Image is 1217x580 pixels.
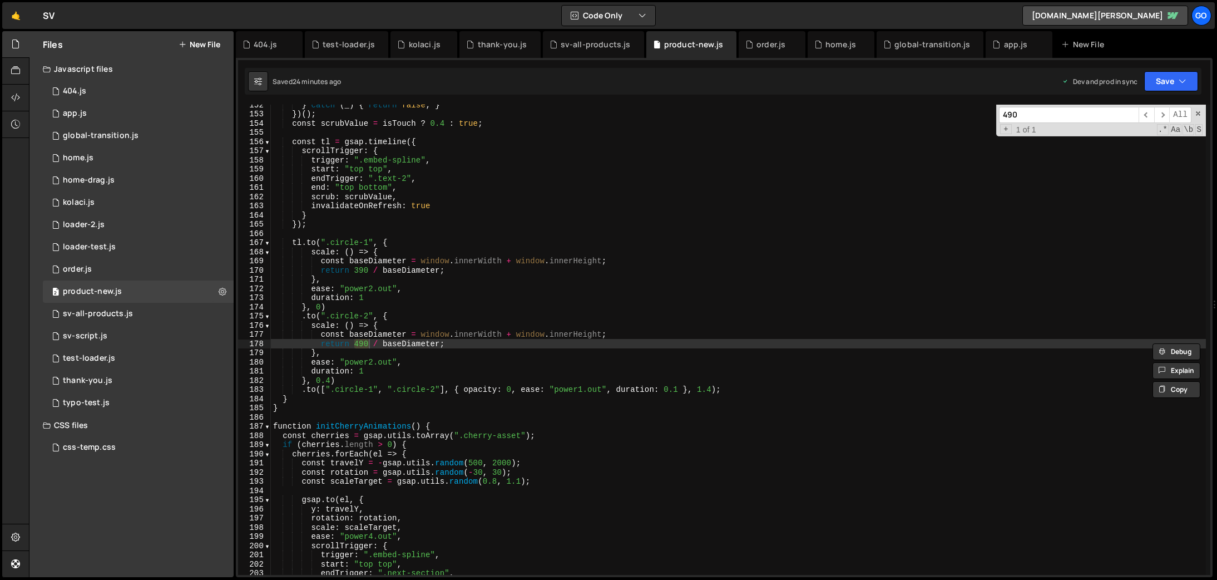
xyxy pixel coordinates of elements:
div: 14248/38152.js [43,102,234,125]
div: 193 [238,477,271,486]
div: global-transition.js [894,39,970,50]
div: test-loader.js [323,39,375,50]
div: home.js [825,39,856,50]
div: loader-test.js [63,242,116,252]
div: 160 [238,174,271,184]
div: 183 [238,385,271,395]
div: 14248/42099.js [43,370,234,392]
div: 165 [238,220,271,229]
button: New File [179,40,220,49]
div: 175 [238,312,271,321]
button: Copy [1152,381,1200,398]
a: 🤙 [2,2,29,29]
div: 161 [238,183,271,193]
div: 196 [238,505,271,514]
button: Explain [1152,362,1200,379]
div: 170 [238,266,271,276]
div: 199 [238,532,271,542]
div: 202 [238,560,271,569]
div: 14248/39945.js [43,281,234,303]
div: global-transition.js [63,131,138,141]
span: 2 [52,288,59,297]
div: thank-you.js [63,376,112,386]
div: 180 [238,358,271,367]
div: Javascript files [29,58,234,80]
div: 154 [238,119,271,129]
div: 14248/42454.js [43,236,234,258]
div: 14248/38890.js [43,147,234,169]
div: order.js [63,264,92,274]
div: 158 [238,156,271,165]
div: 186 [238,413,271,422]
div: 14248/36561.js [43,325,234,347]
span: 1 of 1 [1012,125,1041,135]
div: 157 [238,146,271,156]
div: sv-script.js [63,331,107,341]
div: kolaci.js [63,198,95,208]
div: product-new.js [63,287,122,297]
div: 14248/42526.js [43,214,234,236]
div: 14248/41299.js [43,258,234,281]
div: test-loader.js [63,353,115,363]
div: home.js [63,153,93,163]
div: 14248/38037.css [43,436,234,459]
div: loader-2.js [63,220,105,230]
div: 14248/43355.js [43,392,234,414]
div: 201 [238,550,271,560]
div: 187 [238,422,271,431]
div: app.js [1004,39,1028,50]
div: 166 [238,229,271,239]
span: Whole Word Search [1183,124,1194,135]
div: 173 [238,293,271,303]
div: 195 [238,495,271,505]
span: ​ [1154,107,1170,123]
div: 179 [238,348,271,358]
div: 163 [238,201,271,211]
input: Search for [999,107,1139,123]
div: 198 [238,523,271,533]
span: Toggle Replace mode [1000,124,1012,135]
span: Search In Selection [1195,124,1203,135]
div: sv-all-products.js [63,309,133,319]
div: New File [1061,39,1108,50]
div: css-temp.css [63,443,116,453]
div: 14248/41685.js [43,125,234,147]
div: 203 [238,569,271,578]
div: home-drag.js [63,175,115,185]
div: 164 [238,211,271,220]
div: Dev and prod in sync [1062,77,1137,86]
div: 172 [238,284,271,294]
div: 153 [238,110,271,119]
div: 177 [238,330,271,340]
div: 171 [238,275,271,284]
a: go [1191,6,1211,26]
button: Debug [1152,343,1200,360]
div: 14248/36682.js [43,303,234,325]
div: 197 [238,514,271,523]
div: CSS files [29,414,234,436]
div: 168 [238,248,271,257]
div: 14248/46532.js [43,80,234,102]
div: 184 [238,395,271,404]
div: 156 [238,137,271,147]
div: 14248/40457.js [43,169,234,191]
div: 404.js [63,86,86,96]
div: Saved [273,77,341,86]
div: 178 [238,340,271,349]
div: 200 [238,542,271,551]
a: [DOMAIN_NAME][PERSON_NAME] [1022,6,1188,26]
div: 189 [238,440,271,450]
div: SV [43,9,55,22]
div: 169 [238,257,271,266]
div: thank-you.js [478,39,527,50]
div: 190 [238,450,271,459]
div: 404.js [254,39,277,50]
div: 191 [238,459,271,468]
div: 194 [238,486,271,496]
div: 188 [238,431,271,441]
div: order.js [756,39,785,50]
div: product-new.js [664,39,723,50]
div: 14248/46529.js [43,347,234,370]
button: Code Only [562,6,655,26]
